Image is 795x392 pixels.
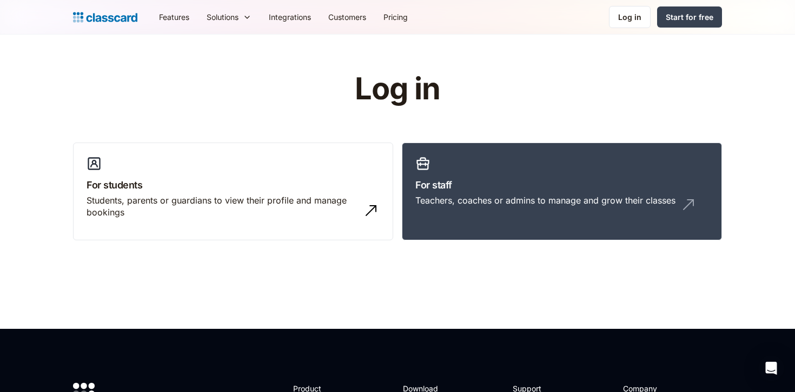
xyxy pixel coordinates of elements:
a: Pricing [375,5,416,29]
h1: Log in [226,72,569,106]
div: Open Intercom Messenger [758,355,784,381]
a: home [73,10,137,25]
div: Students, parents or guardians to view their profile and manage bookings [87,194,358,219]
a: Start for free [657,6,722,28]
a: Customers [320,5,375,29]
h3: For staff [415,178,708,192]
a: For studentsStudents, parents or guardians to view their profile and manage bookings [73,143,393,241]
h3: For students [87,178,380,192]
div: Log in [618,11,641,23]
div: Solutions [207,11,239,23]
div: Teachers, coaches or admins to manage and grow their classes [415,194,675,206]
a: Log in [609,6,651,28]
a: Integrations [260,5,320,29]
a: For staffTeachers, coaches or admins to manage and grow their classes [402,143,722,241]
div: Start for free [666,11,713,23]
div: Solutions [198,5,260,29]
a: Features [150,5,198,29]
